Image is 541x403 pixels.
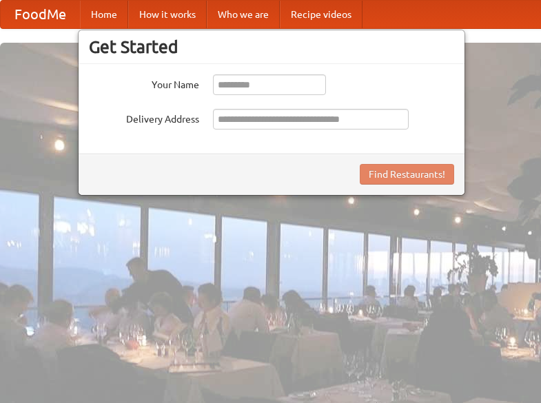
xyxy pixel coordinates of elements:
[89,37,454,57] h3: Get Started
[89,109,199,126] label: Delivery Address
[360,164,454,185] button: Find Restaurants!
[89,74,199,92] label: Your Name
[280,1,363,28] a: Recipe videos
[128,1,207,28] a: How it works
[80,1,128,28] a: Home
[1,1,80,28] a: FoodMe
[207,1,280,28] a: Who we are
